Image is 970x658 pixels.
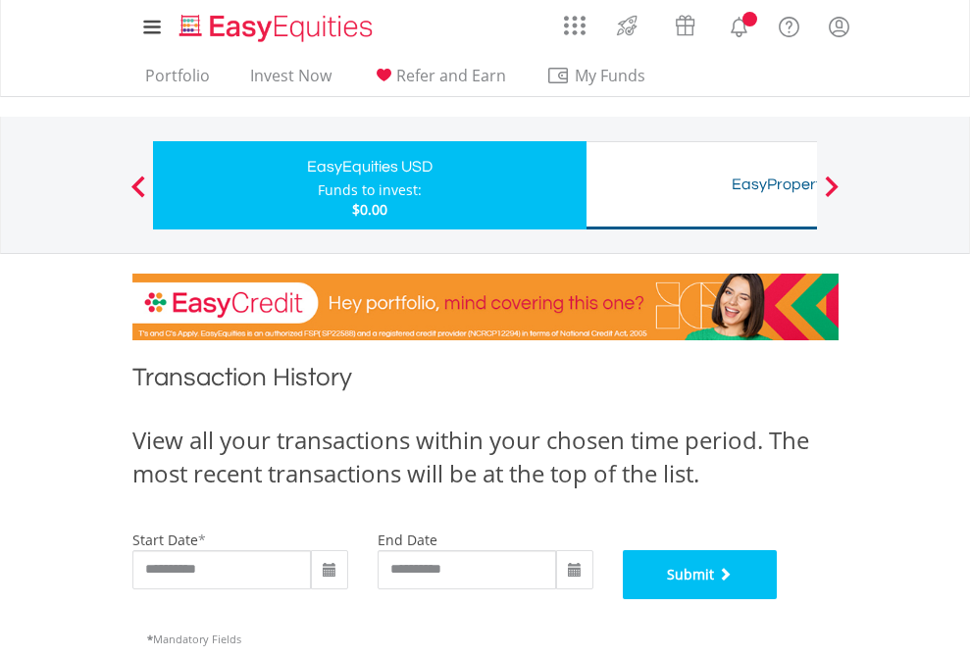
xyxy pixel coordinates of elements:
[137,66,218,96] a: Portfolio
[812,185,851,205] button: Next
[242,66,339,96] a: Invest Now
[546,63,675,88] span: My Funds
[176,12,381,44] img: EasyEquities_Logo.png
[764,5,814,44] a: FAQ's and Support
[714,5,764,44] a: Notifications
[132,424,839,491] div: View all your transactions within your chosen time period. The most recent transactions will be a...
[172,5,381,44] a: Home page
[623,550,778,599] button: Submit
[656,5,714,41] a: Vouchers
[364,66,514,96] a: Refer and Earn
[147,632,241,646] span: Mandatory Fields
[611,10,643,41] img: thrive-v2.svg
[132,531,198,549] label: start date
[119,185,158,205] button: Previous
[352,200,387,219] span: $0.00
[318,180,422,200] div: Funds to invest:
[396,65,506,86] span: Refer and Earn
[165,153,575,180] div: EasyEquities USD
[551,5,598,36] a: AppsGrid
[669,10,701,41] img: vouchers-v2.svg
[132,274,839,340] img: EasyCredit Promotion Banner
[564,15,586,36] img: grid-menu-icon.svg
[132,360,839,404] h1: Transaction History
[814,5,864,48] a: My Profile
[378,531,437,549] label: end date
